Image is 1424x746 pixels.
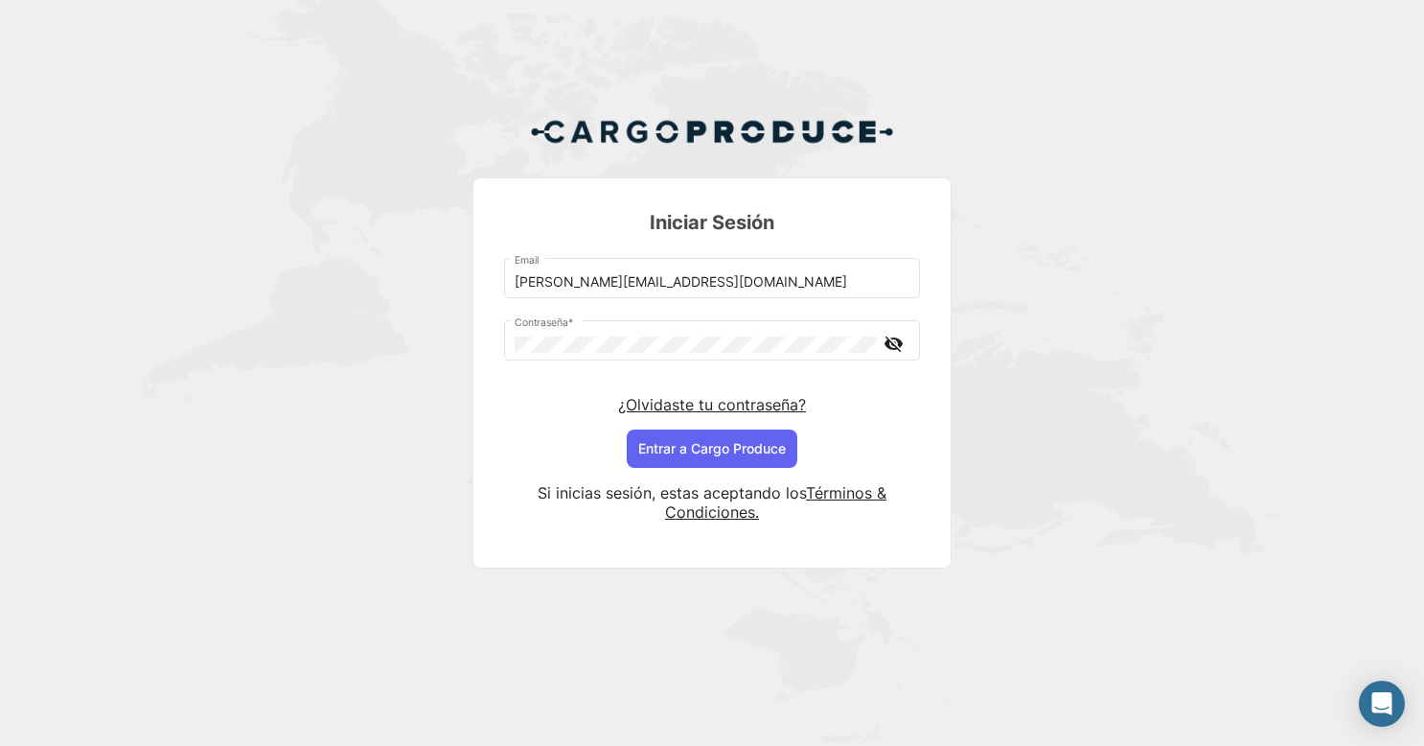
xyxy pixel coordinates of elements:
[627,430,797,468] button: Entrar a Cargo Produce
[538,483,806,502] span: Si inicias sesión, estas aceptando los
[665,483,886,522] a: Términos & Condiciones.
[504,209,920,236] h3: Iniciar Sesión
[618,395,806,414] a: ¿Olvidaste tu contraseña?
[1359,681,1405,727] div: Abrir Intercom Messenger
[515,274,910,291] input: Email
[530,108,894,154] img: Cargo Produce Logo
[882,332,905,356] mat-icon: visibility_off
